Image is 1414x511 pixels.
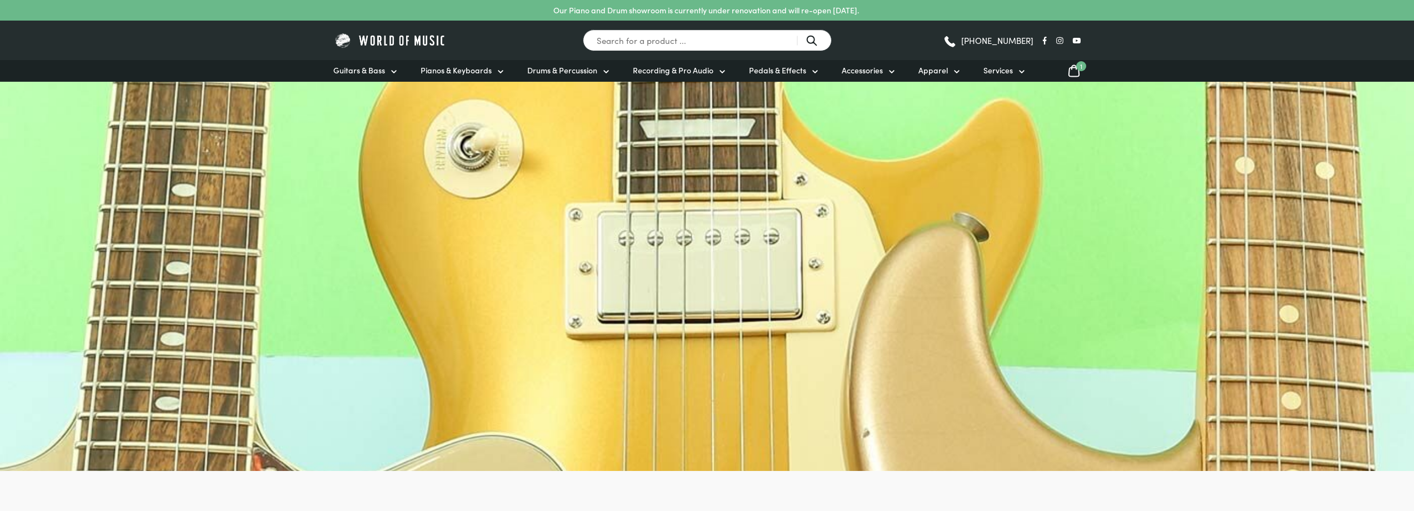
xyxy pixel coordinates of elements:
p: Our Piano and Drum showroom is currently under renovation and will re-open [DATE]. [553,4,859,16]
span: Accessories [842,65,883,76]
span: Recording & Pro Audio [633,65,713,76]
span: Pedals & Effects [749,65,806,76]
a: [PHONE_NUMBER] [943,32,1033,49]
span: [PHONE_NUMBER] [961,36,1033,44]
span: Pianos & Keyboards [421,65,492,76]
img: World of Music [333,32,447,49]
span: Apparel [918,65,948,76]
span: Services [983,65,1013,76]
span: Guitars & Bass [333,65,385,76]
span: 1 [1076,61,1086,71]
iframe: Chat with our support team [1253,389,1414,511]
span: Drums & Percussion [527,65,597,76]
input: Search for a product ... [583,29,832,51]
